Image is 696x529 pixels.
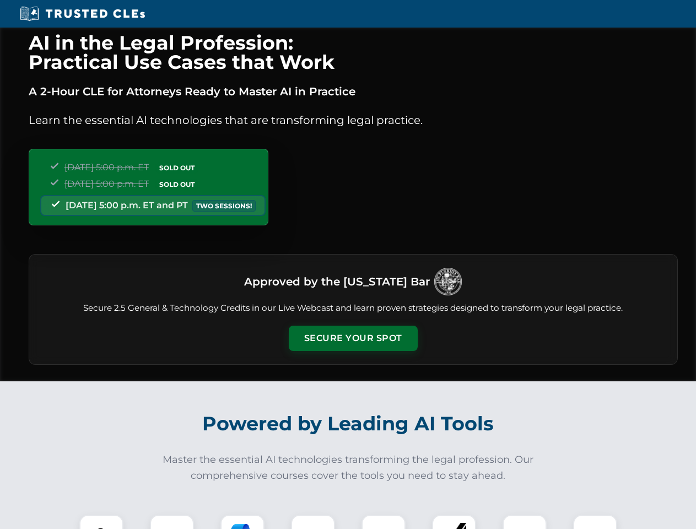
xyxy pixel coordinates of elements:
h2: Powered by Leading AI Tools [43,404,654,443]
p: Secure 2.5 General & Technology Credits in our Live Webcast and learn proven strategies designed ... [42,302,664,315]
p: A 2-Hour CLE for Attorneys Ready to Master AI in Practice [29,83,678,100]
span: SOLD OUT [155,179,198,190]
span: [DATE] 5:00 p.m. ET [64,179,149,189]
span: [DATE] 5:00 p.m. ET [64,162,149,172]
img: Trusted CLEs [17,6,148,22]
img: Logo [434,268,462,295]
p: Master the essential AI technologies transforming the legal profession. Our comprehensive courses... [155,452,541,484]
h3: Approved by the [US_STATE] Bar [244,272,430,292]
h1: AI in the Legal Profession: Practical Use Cases that Work [29,33,678,72]
button: Secure Your Spot [289,326,418,351]
span: SOLD OUT [155,162,198,174]
p: Learn the essential AI technologies that are transforming legal practice. [29,111,678,129]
